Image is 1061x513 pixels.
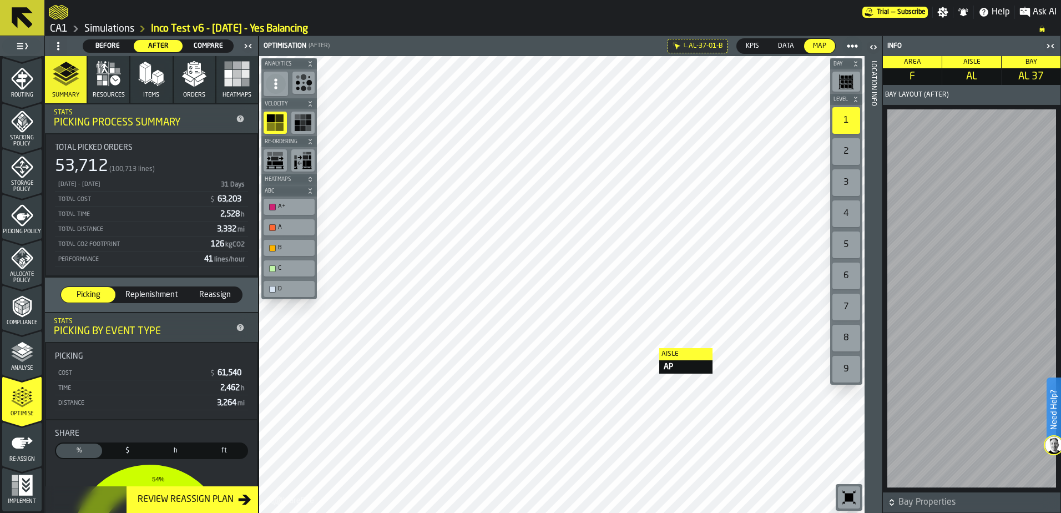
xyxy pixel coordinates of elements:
button: button-Review Reassign Plan [127,486,258,513]
span: Allocate Policy [2,271,42,284]
div: thumb [769,39,803,53]
li: menu Routing [2,58,42,102]
label: button-switch-multi-Reassign [187,286,242,303]
label: button-toggle-Toggle Full Menu [2,38,42,54]
div: Distance [57,400,213,407]
div: thumb [104,444,150,458]
span: Area [904,59,921,66]
span: $ [107,446,148,456]
span: Bay [831,61,850,67]
div: Picking by event type [54,325,231,338]
button: button- [830,94,862,105]
span: Total Picked Orders [55,143,133,152]
a: logo-header [49,2,68,22]
div: StatList-item-Total CO2 Footprint [55,237,248,252]
span: Picking [65,289,111,300]
div: button-toolbar-undefined [261,238,317,258]
header: Optimisation [259,36,865,56]
div: button-toolbar-undefined [830,136,862,167]
div: thumb [188,287,242,303]
div: D [278,285,311,293]
div: AP [659,360,713,374]
div: thumb [153,444,199,458]
span: Re-assign [2,456,42,462]
svg: Show Congestion [295,74,312,92]
span: Routing [2,92,42,98]
button: button- [261,174,317,185]
div: button-toolbar-undefined [261,279,317,299]
span: % [58,446,100,456]
div: Title [55,143,248,152]
span: lines/hour [214,256,245,263]
div: 2 [832,138,860,165]
span: F [885,71,939,83]
div: A+ [278,203,311,210]
div: L. [684,43,688,49]
div: thumb [56,444,102,458]
div: A [278,224,311,231]
div: button-toolbar-undefined [830,167,862,198]
span: 61,540 [218,369,244,377]
div: button-toolbar-undefined [830,354,862,385]
div: thumb [83,40,133,52]
span: 2,528 [220,210,246,218]
button: button- [261,185,317,197]
span: Map [809,41,831,51]
div: button-toolbar-undefined [290,69,317,98]
span: 3,264 [217,399,246,407]
label: button-switch-multi-Cost [103,442,151,459]
a: logo-header [261,489,324,511]
span: Resources [93,92,125,99]
div: thumb [804,39,835,53]
div: Time [57,385,216,392]
span: Trial [877,8,889,16]
span: Bay Properties [898,496,1058,509]
div: 3 [832,169,860,196]
div: Review Reassign Plan [133,493,238,506]
div: 1 [832,107,860,134]
div: StatList-item-Cost [55,365,248,380]
div: thumb [184,40,233,52]
span: h [241,385,245,392]
div: 53,712 [55,157,108,177]
span: Aisle [963,59,981,66]
div: Menu Subscription [862,7,928,18]
label: button-switch-multi-Compare [183,39,234,53]
label: button-toggle-Ask AI [1015,6,1061,19]
div: 5 [832,232,860,258]
div: StatList-item-Total Cost [55,192,248,207]
div: button-toolbar-undefined [289,109,317,136]
div: thumb [737,39,768,53]
svg: show triggered reorders heatmap [266,152,284,169]
label: button-toggle-Open [866,38,881,58]
span: Orders [183,92,205,99]
span: Replenishment [121,289,182,300]
div: StatList-item-Time [55,380,248,395]
div: StatList-item-Total Distance [55,222,248,237]
span: Level [831,97,850,103]
button: button- [261,136,317,147]
div: 4 [832,200,860,227]
span: Heatmaps [223,92,251,99]
li: menu Agents [2,12,42,57]
a: link-to-/wh/i/76e2a128-1b54-4d66-80d4-05ae4c277723 [84,23,134,35]
div: button-toolbar-undefined [830,260,862,291]
span: Bay [1025,59,1037,66]
div: Total Distance [57,226,213,233]
li: menu Stacking Policy [2,103,42,148]
div: B [266,242,312,254]
label: button-toggle-Help [974,6,1014,19]
span: AL [944,71,999,83]
span: — [891,8,895,16]
span: Subscribe [897,8,926,16]
label: button-switch-multi-Share [55,442,103,459]
li: menu Storage Policy [2,149,42,193]
div: thumb [117,287,186,303]
div: button-toolbar-undefined [836,484,862,511]
span: 3,332 [217,225,246,233]
span: Compliance [2,320,42,326]
span: Help [992,6,1010,19]
span: mi [238,227,245,233]
div: A+ [266,201,312,213]
div: button-toolbar-undefined [261,147,289,174]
